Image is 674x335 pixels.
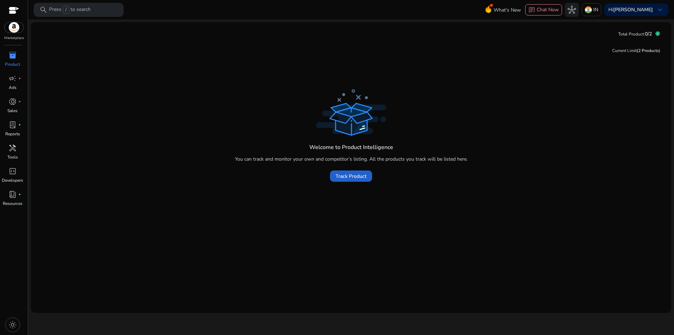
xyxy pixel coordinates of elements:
span: code_blocks [8,167,17,175]
p: Marketplace [4,36,24,41]
span: 0/2 [645,31,652,37]
p: Hi [608,7,653,12]
p: Sales [7,108,18,114]
p: Developers [2,177,23,183]
span: search [39,6,48,14]
span: fiber_manual_record [18,193,21,196]
span: What's New [494,4,521,16]
button: chatChat Now [525,4,562,15]
h4: Welcome to Product Intelligence [309,144,393,151]
span: / [63,6,69,14]
span: keyboard_arrow_down [656,6,664,14]
span: (2 Products [637,48,659,53]
img: amazon.svg [5,22,24,33]
p: Product [5,61,20,67]
span: hub [568,6,576,14]
p: IN [593,4,598,16]
img: track_product_dark.svg [316,89,386,136]
img: in.svg [585,6,592,13]
div: Current Limit ) [612,47,660,54]
b: [PERSON_NAME] [613,6,653,13]
span: book_4 [8,190,17,199]
button: hub [565,3,579,17]
p: Reports [5,131,20,137]
p: Tools [7,154,18,160]
span: inventory_2 [8,51,17,59]
p: Ads [9,84,16,91]
p: Resources [3,200,22,207]
p: You can track and monitor your own and competitor’s listing. All the products you track will be l... [235,155,468,163]
span: lab_profile [8,121,17,129]
span: campaign [8,74,17,83]
span: Track Product [336,173,366,180]
p: Press to search [49,6,91,14]
span: light_mode [8,321,17,329]
span: Chat Now [537,6,559,13]
span: donut_small [8,97,17,106]
span: chat [528,7,535,14]
span: Total Product: [618,31,645,37]
span: fiber_manual_record [18,100,21,103]
span: handyman [8,144,17,152]
span: fiber_manual_record [18,123,21,126]
span: fiber_manual_record [18,77,21,80]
